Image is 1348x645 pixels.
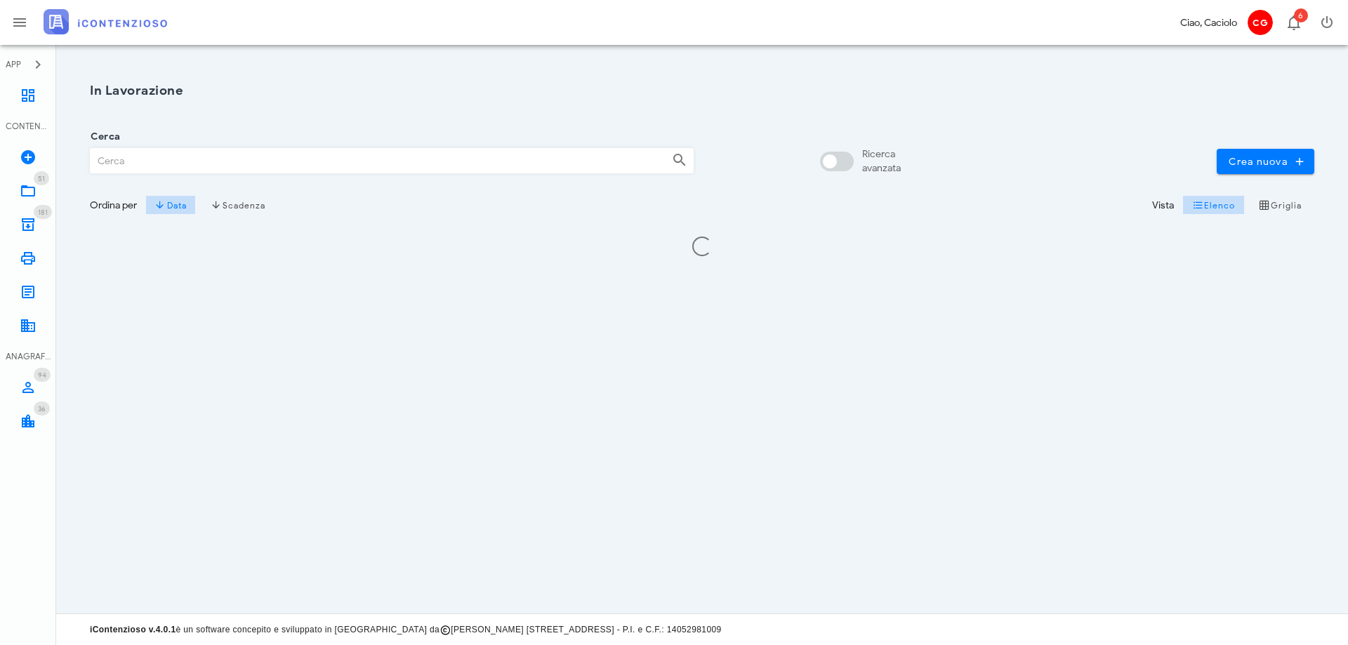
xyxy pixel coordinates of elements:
div: ANAGRAFICA [6,350,51,363]
button: CG [1243,6,1276,39]
span: 51 [38,174,45,183]
div: Ciao, Caciolo [1180,15,1237,30]
div: Ricerca avanzata [862,147,901,175]
button: Scadenza [201,195,275,215]
span: Griglia [1259,199,1302,211]
strong: iContenzioso v.4.0.1 [90,625,176,634]
button: Data [145,195,196,215]
span: Distintivo [1294,8,1308,22]
span: 181 [38,208,48,217]
button: Distintivo [1276,6,1310,39]
span: Data [154,199,186,211]
button: Griglia [1250,195,1311,215]
span: Distintivo [34,368,51,382]
span: Distintivo [34,205,52,219]
button: Elenco [1182,195,1244,215]
span: 36 [38,404,46,413]
h1: In Lavorazione [90,81,1314,100]
span: Crea nuova [1228,155,1303,168]
span: Elenco [1192,199,1236,211]
img: logo-text-2x.png [44,9,167,34]
button: Crea nuova [1217,149,1314,174]
input: Cerca [91,149,661,173]
label: Cerca [86,130,120,144]
span: Distintivo [34,401,50,415]
span: Distintivo [34,171,49,185]
span: Scadenza [211,199,266,211]
div: Vista [1152,198,1174,213]
span: 94 [38,371,46,380]
div: CONTENZIOSO [6,120,51,133]
span: CG [1248,10,1273,35]
div: Ordina per [90,198,137,213]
